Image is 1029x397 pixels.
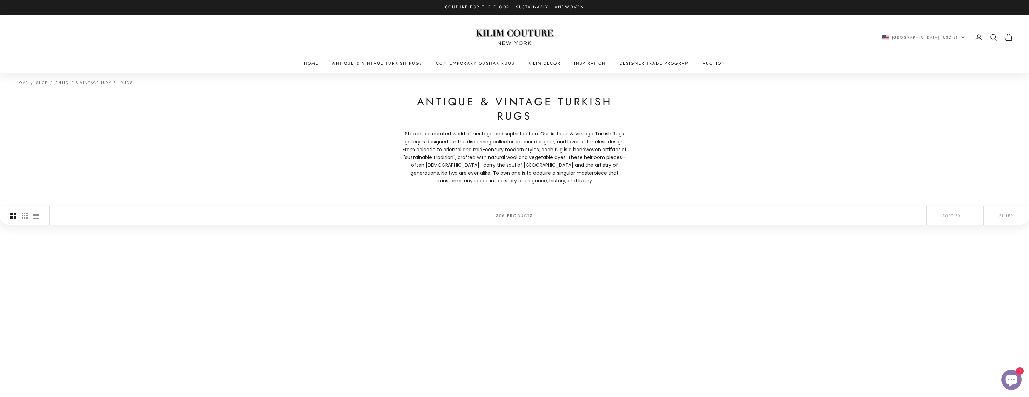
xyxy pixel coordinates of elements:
nav: Breadcrumb [16,80,133,85]
h1: Antique & Vintage Turkish Rugs [399,95,630,123]
span: Sort by [942,213,968,219]
a: Home [304,60,319,67]
p: Step into a curated world of heritage and sophistication. Our Antique & Vintage Turkish Rugs gall... [399,130,630,185]
p: 306 products [496,212,533,219]
p: Couture for the Floor · Sustainably Handwoven [445,4,584,11]
a: Shop [36,80,47,85]
a: Antique & Vintage Turkish Rugs [55,80,133,85]
a: Inspiration [574,60,606,67]
a: Home [16,80,28,85]
button: Sort by [927,206,983,225]
button: Switch to larger product images [10,206,16,225]
span: [GEOGRAPHIC_DATA] (USD $) [892,34,958,40]
img: United States [882,35,889,40]
a: Designer Trade Program [620,60,689,67]
nav: Secondary navigation [882,33,1013,41]
a: Antique & Vintage Turkish Rugs [332,60,422,67]
a: Auction [703,60,725,67]
button: Change country or currency [882,34,965,40]
nav: Primary navigation [16,60,1013,67]
img: Logo of Kilim Couture New York [472,21,557,54]
button: Switch to compact product images [33,206,39,225]
a: Contemporary Oushak Rugs [436,60,515,67]
inbox-online-store-chat: Shopify online store chat [999,370,1024,392]
button: Filter [984,206,1029,225]
button: Switch to smaller product images [22,206,28,225]
summary: Kilim Decor [528,60,561,67]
